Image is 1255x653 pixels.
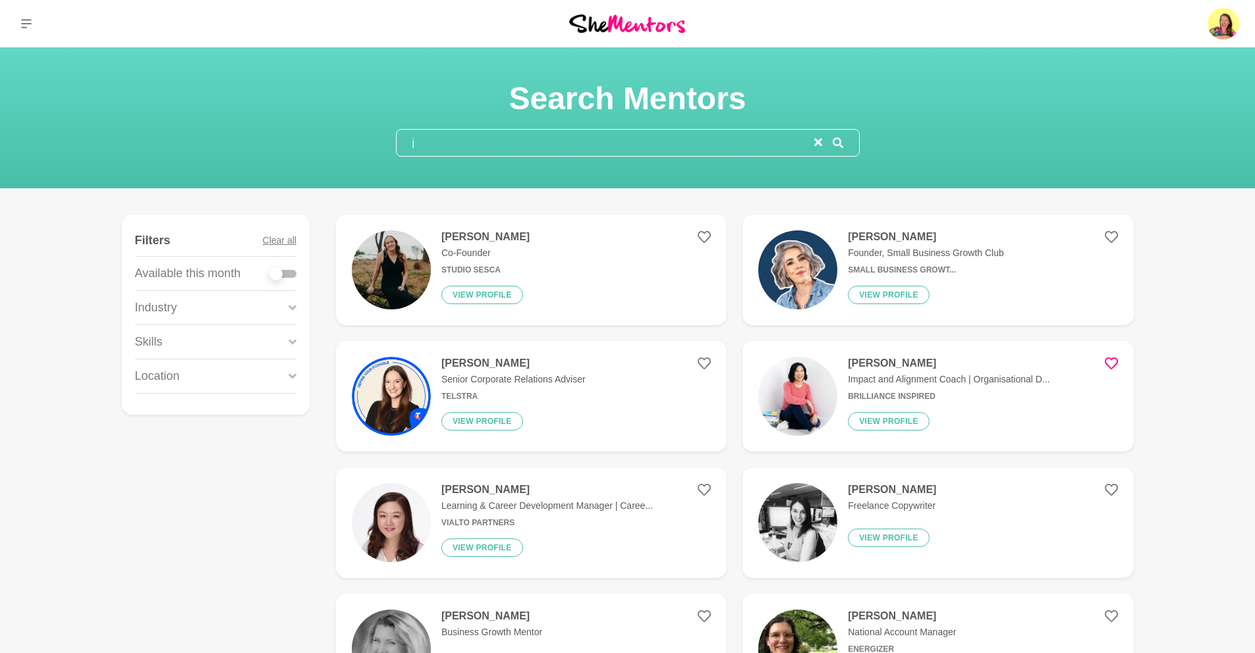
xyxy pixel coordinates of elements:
a: [PERSON_NAME]Co-FounderStudio SescaView profile [336,215,727,325]
p: Impact and Alignment Coach | Organisational D... [848,373,1049,386]
button: View profile [441,538,523,557]
p: Available this month [135,265,241,282]
button: Clear all [263,225,296,256]
h6: Telstra [441,392,586,402]
button: View profile [441,412,523,431]
button: View profile [848,412,930,431]
h6: Brilliance Inspired [848,392,1049,402]
h1: Search Mentors [396,79,860,118]
p: National Account Manager [848,625,956,639]
h4: [PERSON_NAME] [848,483,936,496]
img: Roslyn Thompson [1208,8,1239,39]
button: View profile [441,286,523,304]
a: [PERSON_NAME]Senior Corporate Relations AdviserTelstraView profile [336,341,727,452]
p: Co-Founder [441,246,530,260]
h6: Vialto Partners [441,518,653,528]
button: View profile [848,529,930,547]
img: 116d8520ba0bdebe23c945d8eeb541c86d62ce99-800x800.jpg [352,483,431,562]
a: [PERSON_NAME]Founder, Small Business Growth ClubSmall Business Growt...View profile [742,215,1133,325]
a: [PERSON_NAME]Learning & Career Development Manager | Caree...Vialto PartnersView profile [336,467,727,578]
h4: [PERSON_NAME] [441,610,542,623]
p: Learning & Career Development Manager | Caree... [441,499,653,513]
h4: [PERSON_NAME] [848,230,1004,244]
p: Founder, Small Business Growth Club [848,246,1004,260]
button: View profile [848,286,930,304]
img: 415b8a179b519455aac445b1f2906397eca392d7-3024x3268.jpg [758,483,837,562]
h4: [PERSON_NAME] [848,610,956,623]
h4: Filters [135,233,171,248]
h4: [PERSON_NAME] [441,357,586,370]
p: Senior Corporate Relations Adviser [441,373,586,386]
img: She Mentors Logo [569,14,685,32]
h6: Small Business Growt... [848,265,1004,275]
img: 7f3ec53af188a1431abc61e4a96f9a483483f2b4-3973x5959.jpg [758,357,837,436]
a: [PERSON_NAME]Impact and Alignment Coach | Organisational D...Brilliance InspiredView profile [742,341,1133,452]
h4: [PERSON_NAME] [441,483,653,496]
p: Skills [135,333,163,351]
img: 03bfb53124d49694adad274760d762930bde5657-1080x1080.jpg [758,230,837,309]
p: Freelance Copywriter [848,499,936,513]
p: Location [135,367,180,385]
p: Business Growth Mentor [441,625,542,639]
a: [PERSON_NAME]Freelance CopywriterView profile [742,467,1133,578]
input: Search mentors [397,130,814,156]
h6: Studio Sesca [441,265,530,275]
img: 418eed57115aca911ab3132ca83da76a70174570-1600x1600.jpg [352,357,431,436]
h4: [PERSON_NAME] [848,357,1049,370]
img: 251263b491060714fa7e64a2c64e6ce2b86e5b5c-1350x2025.jpg [352,230,431,309]
p: Industry [135,299,177,317]
h4: [PERSON_NAME] [441,230,530,244]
